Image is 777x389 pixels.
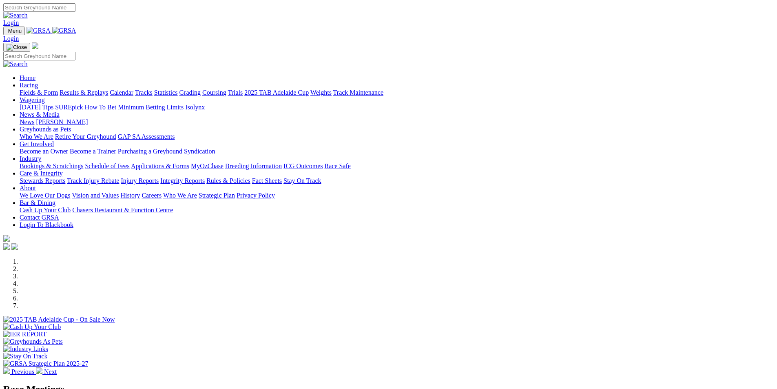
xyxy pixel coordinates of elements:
[3,27,25,35] button: Toggle navigation
[20,192,70,199] a: We Love Our Dogs
[36,118,88,125] a: [PERSON_NAME]
[20,104,53,111] a: [DATE] Tips
[142,192,162,199] a: Careers
[118,133,175,140] a: GAP SA Assessments
[20,177,65,184] a: Stewards Reports
[44,368,57,375] span: Next
[20,162,83,169] a: Bookings & Scratchings
[20,74,35,81] a: Home
[3,360,88,367] img: GRSA Strategic Plan 2025-27
[27,27,51,34] img: GRSA
[3,331,46,338] img: IER REPORT
[184,148,215,155] a: Syndication
[163,192,197,199] a: Who We Are
[36,368,57,375] a: Next
[20,82,38,89] a: Racing
[20,207,71,213] a: Cash Up Your Club
[20,199,55,206] a: Bar & Dining
[55,104,83,111] a: SUREpick
[85,104,117,111] a: How To Bet
[7,44,27,51] img: Close
[3,3,75,12] input: Search
[20,133,774,140] div: Greyhounds as Pets
[20,111,60,118] a: News & Media
[36,367,42,374] img: chevron-right-pager-white.svg
[120,192,140,199] a: History
[85,162,129,169] a: Schedule of Fees
[20,148,774,155] div: Get Involved
[20,155,41,162] a: Industry
[154,89,178,96] a: Statistics
[32,42,38,49] img: logo-grsa-white.png
[20,177,774,184] div: Care & Integrity
[70,148,116,155] a: Become a Trainer
[72,207,173,213] a: Chasers Restaurant & Function Centre
[3,43,30,52] button: Toggle navigation
[333,89,383,96] a: Track Maintenance
[202,89,226,96] a: Coursing
[160,177,205,184] a: Integrity Reports
[20,89,774,96] div: Racing
[8,28,22,34] span: Menu
[20,148,68,155] a: Become an Owner
[3,35,19,42] a: Login
[3,235,10,242] img: logo-grsa-white.png
[283,177,321,184] a: Stay On Track
[3,60,28,68] img: Search
[324,162,350,169] a: Race Safe
[185,104,205,111] a: Isolynx
[206,177,250,184] a: Rules & Policies
[179,89,201,96] a: Grading
[225,162,282,169] a: Breeding Information
[20,89,58,96] a: Fields & Form
[244,89,309,96] a: 2025 TAB Adelaide Cup
[252,177,282,184] a: Fact Sheets
[20,192,774,199] div: About
[283,162,323,169] a: ICG Outcomes
[20,162,774,170] div: Industry
[135,89,153,96] a: Tracks
[3,368,36,375] a: Previous
[20,126,71,133] a: Greyhounds as Pets
[11,368,34,375] span: Previous
[55,133,116,140] a: Retire Your Greyhound
[20,104,774,111] div: Wagering
[20,207,774,214] div: Bar & Dining
[20,214,59,221] a: Contact GRSA
[3,19,19,26] a: Login
[72,192,119,199] a: Vision and Values
[20,96,45,103] a: Wagering
[67,177,119,184] a: Track Injury Rebate
[52,27,76,34] img: GRSA
[110,89,133,96] a: Calendar
[118,148,182,155] a: Purchasing a Greyhound
[310,89,332,96] a: Weights
[20,133,53,140] a: Who We Are
[20,140,54,147] a: Get Involved
[228,89,243,96] a: Trials
[3,323,61,331] img: Cash Up Your Club
[237,192,275,199] a: Privacy Policy
[3,353,47,360] img: Stay On Track
[3,367,10,374] img: chevron-left-pager-white.svg
[118,104,184,111] a: Minimum Betting Limits
[11,243,18,250] img: twitter.svg
[20,118,774,126] div: News & Media
[3,345,48,353] img: Industry Links
[3,243,10,250] img: facebook.svg
[199,192,235,199] a: Strategic Plan
[3,338,63,345] img: Greyhounds As Pets
[20,221,73,228] a: Login To Blackbook
[20,118,34,125] a: News
[3,52,75,60] input: Search
[20,184,36,191] a: About
[60,89,108,96] a: Results & Replays
[121,177,159,184] a: Injury Reports
[191,162,224,169] a: MyOzChase
[131,162,189,169] a: Applications & Forms
[20,170,63,177] a: Care & Integrity
[3,12,28,19] img: Search
[3,316,115,323] img: 2025 TAB Adelaide Cup - On Sale Now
